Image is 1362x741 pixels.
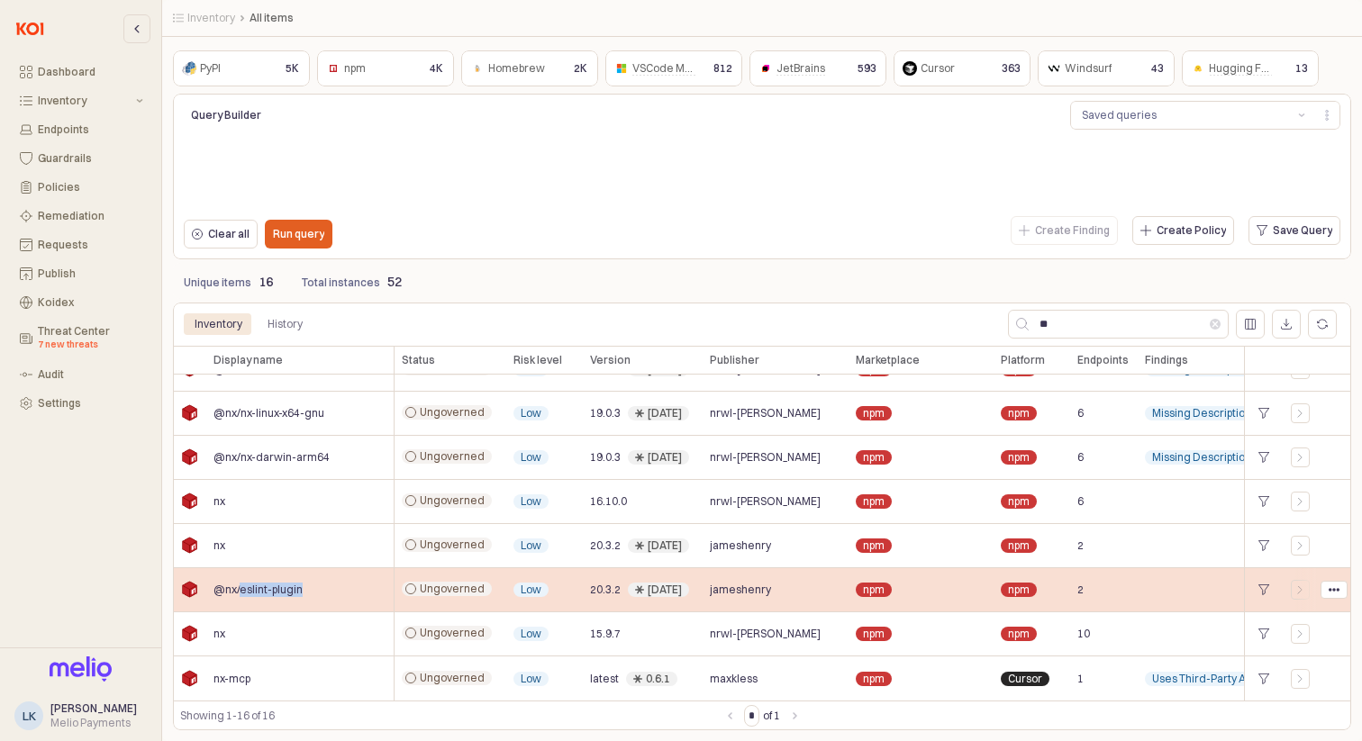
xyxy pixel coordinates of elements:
p: Total instances [302,275,380,291]
div: Audit [38,368,143,381]
span: 19.0.3 [590,406,621,420]
div: Homebrew2K [461,50,598,86]
span: jameshenry [710,538,771,553]
div: Threat Center [38,325,143,352]
div: Inventory [38,95,132,107]
button: Dashboard [9,59,154,85]
button: Requests [9,232,154,258]
div: Remediation [38,210,143,222]
span: Ungoverned [420,582,485,596]
span: npm [1008,627,1030,641]
label: of 1 [763,707,780,725]
div: PyPI5K [173,50,310,86]
span: 10 [1077,627,1090,641]
div: Homebrew [488,59,545,77]
span: [PERSON_NAME] [50,701,137,715]
div: Inventory [184,313,253,335]
span: Marketplace [856,353,920,367]
div: Windsurf43 [1038,50,1175,86]
span: 15.9.7 [590,627,621,641]
span: Display name [213,353,283,367]
p: 2K [574,60,587,77]
span: Ungoverned [420,538,485,552]
span: 20.3.2 [590,538,621,553]
span: latest [590,672,619,686]
button: Create Finding [1011,216,1118,245]
div: [DATE] [648,538,682,553]
span: 2 [1077,538,1084,553]
span: Findings [1145,353,1188,367]
button: Save Query [1248,216,1340,245]
button: Guardrails [9,146,154,171]
span: Low [521,494,541,509]
div: [DATE] [648,583,682,597]
nav: Breadcrumbs [173,11,958,25]
button: Create Policy [1132,216,1234,245]
p: 593 [858,60,876,77]
span: Uses Third-Party AI Model [1152,672,1283,686]
div: Windsurf [1065,59,1112,77]
span: @nx/nx-darwin-arm64 [213,450,330,465]
button: Saved queries [1071,102,1291,129]
div: Requests [38,239,143,251]
div: + [1252,534,1276,557]
span: Ungoverned [420,449,485,464]
span: 20.3.2 [590,583,621,597]
div: LK [23,707,36,725]
span: 1 [1077,672,1084,686]
span: npm [1008,406,1030,420]
p: 13 [1295,60,1308,77]
div: + [1252,446,1276,469]
span: Status [402,353,435,367]
button: Policies [9,175,154,200]
button: Inventory [9,88,154,113]
span: Endpoints [1077,353,1129,367]
span: 6 [1077,450,1084,465]
span: npm [863,406,885,420]
p: 43 [1151,60,1164,77]
div: JetBrains593 [749,50,886,86]
span: @nx/nx-linux-x64-gnu [213,406,324,420]
span: Missing Description [1152,450,1251,465]
span: VSCode Marketplace [632,61,739,76]
span: Hugging Face [1209,61,1281,76]
span: Low [521,538,541,553]
span: Low [521,406,541,420]
span: JetBrains [776,61,825,76]
span: npm [863,627,885,641]
div: Table toolbar [173,700,1351,730]
p: Create Policy [1157,223,1226,238]
div: npm [344,59,366,77]
div: Hugging Face13 [1182,50,1319,86]
span: Low [521,583,541,597]
span: 6 [1077,494,1084,509]
button: Show suggestions [1291,102,1312,129]
span: Ungoverned [420,626,485,640]
p: 363 [1002,60,1021,77]
div: Endpoints [38,123,143,136]
div: Guardrails [38,152,143,165]
span: npm [863,672,885,686]
div: [DATE] [648,406,682,420]
div: + [1252,578,1276,601]
span: npm [1008,494,1030,509]
p: Run query [273,227,324,241]
button: Run query [265,220,332,249]
span: Version [590,353,631,367]
span: Publisher [710,353,759,367]
div: PyPI [200,59,221,77]
div: Melio Payments [50,716,137,730]
div: Cursor363 [894,50,1031,86]
span: Low [521,672,541,686]
div: 7 new threats [38,338,143,352]
span: @nx/eslint-plugin [213,583,303,597]
div: + [1252,402,1276,425]
p: 5K [286,60,299,77]
span: nrwl-[PERSON_NAME] [710,627,821,641]
span: nx [213,538,225,553]
span: 16.10.0 [590,494,627,509]
div: + [1252,490,1276,513]
button: Clear all [184,220,258,249]
p: Query Builder [191,107,423,123]
div: Settings [38,397,143,410]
